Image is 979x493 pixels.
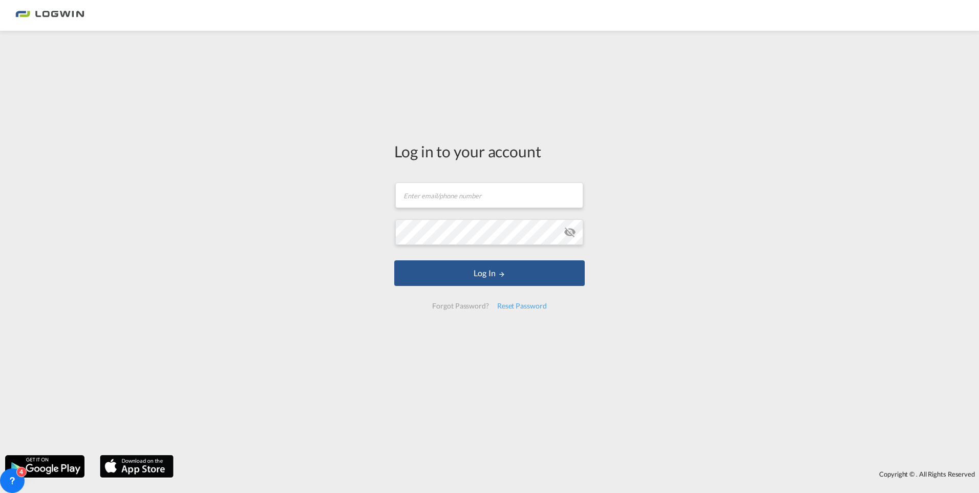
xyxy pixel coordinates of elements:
img: apple.png [99,454,175,479]
button: LOGIN [394,260,585,286]
img: google.png [4,454,86,479]
div: Reset Password [493,297,551,315]
div: Copyright © . All Rights Reserved [179,465,979,483]
div: Forgot Password? [428,297,493,315]
md-icon: icon-eye-off [564,226,576,238]
img: bc73a0e0d8c111efacd525e4c8ad7d32.png [15,4,84,27]
div: Log in to your account [394,140,585,162]
input: Enter email/phone number [395,182,583,208]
